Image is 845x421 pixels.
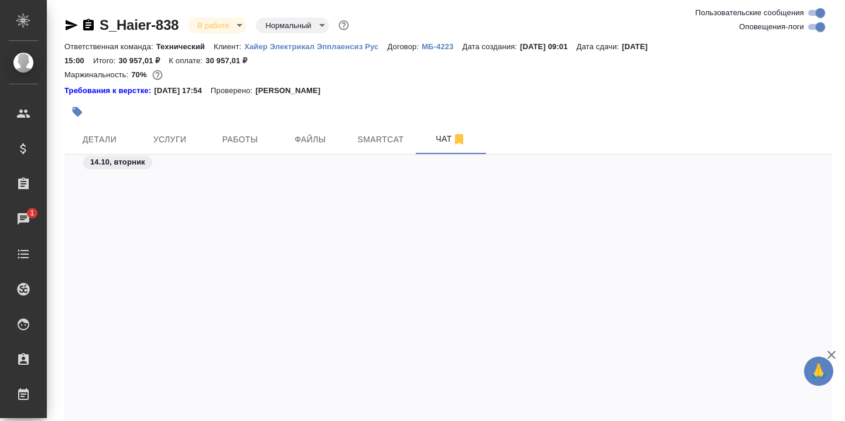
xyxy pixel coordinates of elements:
[206,56,256,65] p: 30 957,01 ₽
[3,204,44,234] a: 1
[256,18,329,33] div: В работе
[739,21,804,33] span: Оповещения-логи
[353,132,409,147] span: Smartcat
[452,132,466,146] svg: Отписаться
[809,359,829,384] span: 🙏
[71,132,128,147] span: Детали
[131,70,149,79] p: 70%
[211,85,256,97] p: Проверено:
[23,207,41,219] span: 1
[90,156,145,168] p: 14.10, вторник
[100,17,179,33] a: S_Haier-838
[422,42,462,51] p: МБ-4223
[262,20,314,30] button: Нормальный
[188,18,247,33] div: В работе
[194,20,232,30] button: В работе
[804,357,833,386] button: 🙏
[244,42,387,51] p: Хайер Электрикал Эпплаенсиз Рус
[423,132,479,146] span: Чат
[64,85,154,97] div: Нажми, чтобы открыть папку с инструкцией
[81,18,95,32] button: Скопировать ссылку
[169,56,206,65] p: К оплате:
[214,42,244,51] p: Клиент:
[282,132,338,147] span: Файлы
[695,7,804,19] span: Пользовательские сообщения
[93,56,118,65] p: Итого:
[212,132,268,147] span: Работы
[520,42,577,51] p: [DATE] 09:01
[64,85,154,97] a: Требования к верстке:
[64,18,78,32] button: Скопировать ссылку для ЯМессенджера
[64,42,156,51] p: Ответственная команда:
[387,42,422,51] p: Договор:
[156,42,214,51] p: Технический
[577,42,622,51] p: Дата сдачи:
[64,99,90,125] button: Добавить тэг
[64,70,131,79] p: Маржинальность:
[118,56,169,65] p: 30 957,01 ₽
[244,41,387,51] a: Хайер Электрикал Эпплаенсиз Рус
[422,41,462,51] a: МБ-4223
[463,42,520,51] p: Дата создания:
[255,85,329,97] p: [PERSON_NAME]
[154,85,211,97] p: [DATE] 17:54
[336,18,351,33] button: Доп статусы указывают на важность/срочность заказа
[142,132,198,147] span: Услуги
[150,67,165,83] button: 7830.36 RUB;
